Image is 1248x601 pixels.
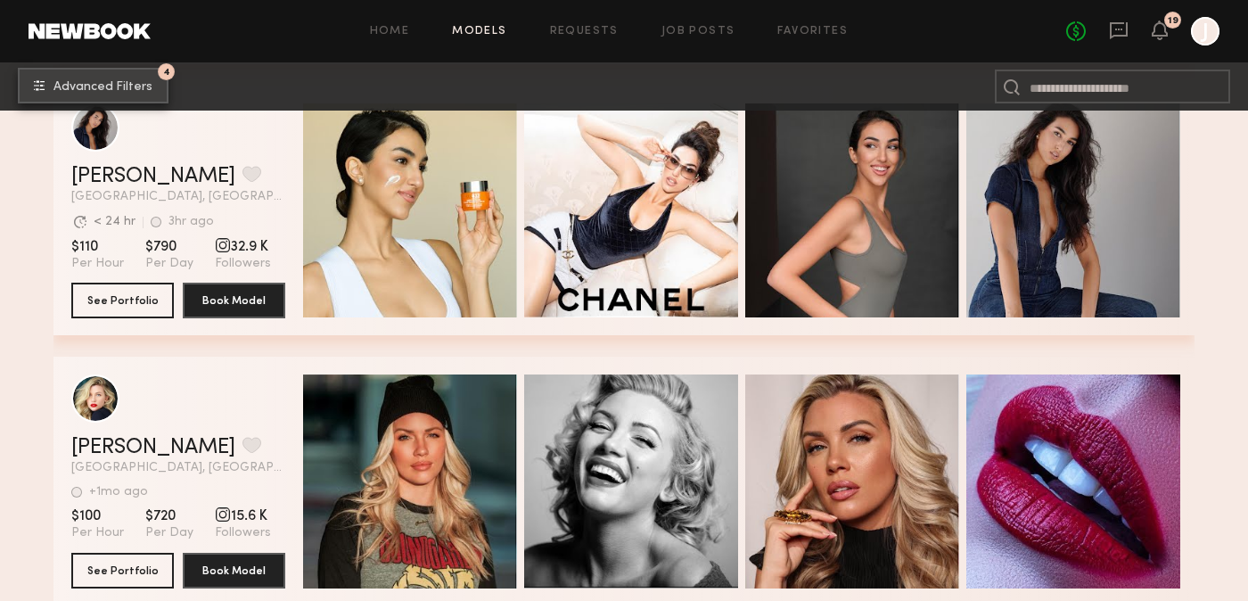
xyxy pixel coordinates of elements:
button: Book Model [183,283,285,318]
span: Per Hour [71,256,124,272]
a: Requests [550,26,619,37]
button: 4Advanced Filters [18,68,168,103]
a: Home [370,26,410,37]
button: See Portfolio [71,553,174,589]
span: $100 [71,507,124,525]
span: [GEOGRAPHIC_DATA], [GEOGRAPHIC_DATA] [71,191,285,203]
div: < 24 hr [94,216,135,228]
span: $720 [145,507,193,525]
a: Favorites [777,26,848,37]
div: +1mo ago [89,486,148,498]
div: 19 [1168,16,1178,26]
a: Models [452,26,506,37]
span: [GEOGRAPHIC_DATA], [GEOGRAPHIC_DATA] [71,462,285,474]
span: Followers [215,525,271,541]
span: Advanced Filters [53,81,152,94]
span: Per Day [145,256,193,272]
span: $790 [145,238,193,256]
div: 3hr ago [168,216,214,228]
span: 15.6 K [215,507,271,525]
span: $110 [71,238,124,256]
span: 4 [163,68,170,76]
button: Book Model [183,553,285,589]
button: See Portfolio [71,283,174,318]
a: [PERSON_NAME] [71,437,235,458]
span: Per Hour [71,525,124,541]
a: Job Posts [661,26,735,37]
span: Followers [215,256,271,272]
a: J [1191,17,1219,45]
a: [PERSON_NAME] [71,166,235,187]
span: Per Day [145,525,193,541]
span: 32.9 K [215,238,271,256]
